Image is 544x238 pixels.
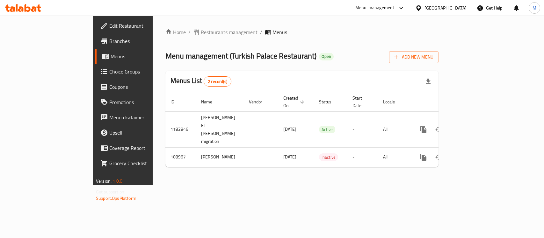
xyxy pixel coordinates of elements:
span: Coverage Report [109,144,178,152]
span: ID [170,98,183,106]
span: Locale [383,98,403,106]
span: Active [319,126,335,133]
span: Start Date [352,94,370,109]
span: Status [319,98,340,106]
span: Menu management ( Turkish Palace Restaurant ) [165,49,316,63]
a: Coupons [95,79,184,94]
a: Support.OpsPlatform [96,194,136,202]
span: Grocery Checklist [109,159,178,167]
a: Choice Groups [95,64,184,79]
button: Change Status [431,150,446,165]
span: 2 record(s) [204,79,231,85]
div: Menu-management [355,4,395,12]
span: Upsell [109,129,178,136]
li: / [188,28,191,36]
td: All [378,147,411,167]
button: Change Status [431,122,446,137]
td: - [347,147,378,167]
td: [PERSON_NAME] El [PERSON_NAME] migration [196,111,244,147]
span: 1.0.0 [112,177,122,185]
a: Promotions [95,94,184,110]
a: Menus [95,49,184,64]
span: Open [319,54,334,59]
span: Choice Groups [109,68,178,75]
a: Edit Restaurant [95,18,184,33]
li: / [260,28,262,36]
a: Branches [95,33,184,49]
span: Name [201,98,221,106]
div: Export file [421,74,436,89]
td: All [378,111,411,147]
button: Add New Menu [389,51,439,63]
a: Upsell [95,125,184,140]
button: more [416,122,431,137]
span: Vendor [249,98,271,106]
span: Restaurants management [201,28,257,36]
button: more [416,150,431,165]
a: Restaurants management [193,28,257,36]
th: Actions [411,92,482,112]
table: enhanced table [165,92,482,167]
span: M [533,4,536,11]
td: - [347,111,378,147]
span: Menus [272,28,287,36]
span: Promotions [109,98,178,106]
a: Grocery Checklist [95,156,184,171]
span: Created On [283,94,306,109]
span: [DATE] [283,125,296,133]
nav: breadcrumb [165,28,439,36]
span: [DATE] [283,153,296,161]
a: Coverage Report [95,140,184,156]
span: Inactive [319,154,338,161]
a: Menu disclaimer [95,110,184,125]
span: Branches [109,37,178,45]
span: Version: [96,177,112,185]
div: Total records count [204,76,231,87]
span: Edit Restaurant [109,22,178,30]
span: Coupons [109,83,178,91]
div: [GEOGRAPHIC_DATA] [424,4,467,11]
h2: Menus List [170,76,231,87]
span: Menus [111,52,178,60]
span: Get support on: [96,188,125,196]
div: Open [319,53,334,60]
span: Add New Menu [394,53,433,61]
td: [PERSON_NAME] [196,147,244,167]
span: Menu disclaimer [109,114,178,121]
